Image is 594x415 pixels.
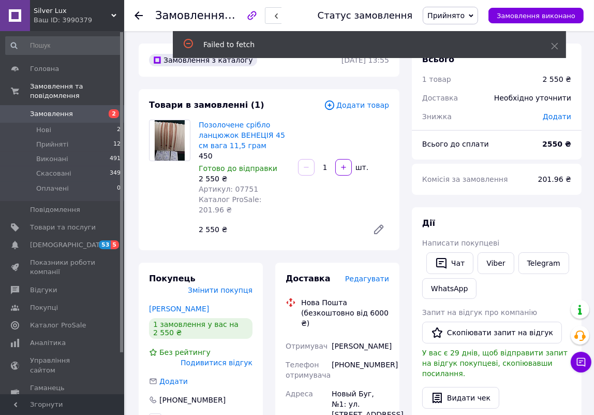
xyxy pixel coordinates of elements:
[422,322,562,344] button: Скопіювати запит на відгук
[199,121,285,150] a: Позолочене срібло ланцюжок ВЕНЕЦІЯ 45 см вага 11,5 грам
[113,140,121,149] span: 12
[34,16,124,25] div: Ваш ID: 3990379
[497,12,575,20] span: Замовлення виконано
[318,10,413,21] div: Статус замовлення
[5,36,122,55] input: Пошук
[135,10,143,21] div: Повернутися назад
[30,321,86,330] span: Каталог ProSale
[149,100,264,110] span: Товари в замовленні (1)
[488,8,584,23] button: Замовлення виконано
[99,240,111,249] span: 53
[155,120,185,161] img: Позолочене срібло ланцюжок ВЕНЕЦІЯ 45 см вага 11,5 грам
[30,285,57,295] span: Відгуки
[422,308,537,317] span: Запит на відгук про компанію
[34,6,111,16] span: Silver Lux
[36,125,51,135] span: Нові
[188,286,253,294] span: Змінити покупця
[181,359,253,367] span: Подивитися відгук
[109,109,119,118] span: 2
[195,222,364,237] div: 2 550 ₴
[422,278,477,299] a: WhatsApp
[286,361,331,379] span: Телефон отримувача
[110,154,121,164] span: 491
[155,9,225,22] span: Замовлення
[199,164,277,173] span: Готово до відправки
[299,297,392,328] div: Нова Пошта (безкоштовно від 6000 ₴)
[30,64,59,74] span: Головна
[149,318,253,339] div: 1 замовлення у вас на 2 550 ₴
[30,303,58,312] span: Покупці
[538,175,571,183] span: 201.96 ₴
[571,352,591,373] button: Чат з покупцем
[345,275,389,283] span: Редагувати
[426,252,473,274] button: Чат
[330,337,391,355] div: [PERSON_NAME]
[353,162,369,173] div: шт.
[30,258,96,277] span: Показники роботи компанії
[422,387,499,409] button: Видати чек
[159,348,211,356] span: Без рейтингу
[199,185,258,193] span: Артикул: 07751
[30,356,96,375] span: Управління сайтом
[36,154,68,164] span: Виконані
[159,377,188,385] span: Додати
[422,94,458,102] span: Доставка
[199,195,261,214] span: Каталог ProSale: 201.96 ₴
[422,239,499,247] span: Написати покупцеві
[422,175,508,183] span: Комісія за замовлення
[30,338,66,348] span: Аналітика
[30,223,96,232] span: Товари та послуги
[542,140,571,148] b: 2550 ₴
[117,125,121,135] span: 2
[422,349,568,378] span: У вас є 29 днів, щоб відправити запит на відгук покупцеві, скопіювавши посилання.
[422,218,435,228] span: Дії
[368,219,389,240] a: Редагувати
[330,355,391,384] div: [PHONE_NUMBER]
[36,169,71,178] span: Скасовані
[30,383,96,402] span: Гаманець компанії
[36,184,69,193] span: Оплачені
[110,169,121,178] span: 349
[286,342,328,350] span: Отримувач
[427,11,465,20] span: Прийнято
[30,109,73,119] span: Замовлення
[422,140,489,148] span: Всього до сплати
[324,99,389,111] span: Додати товар
[199,174,290,184] div: 2 550 ₴
[149,274,196,283] span: Покупець
[36,140,68,149] span: Прийняті
[422,75,451,83] span: 1 товар
[30,240,107,250] span: [DEMOGRAPHIC_DATA]
[30,82,124,101] span: Замовлення та повідомлення
[422,112,452,121] span: Знижка
[543,74,571,84] div: 2 550 ₴
[478,252,514,274] a: Viber
[111,240,119,249] span: 5
[149,305,209,313] a: [PERSON_NAME]
[518,252,569,274] a: Telegram
[30,205,80,214] span: Повідомлення
[488,87,577,109] div: Необхідно уточнити
[543,112,571,121] span: Додати
[149,54,257,66] div: Замовлення з каталогу
[199,151,290,161] div: 450
[203,39,525,50] div: Failed to fetch
[158,395,227,405] div: [PHONE_NUMBER]
[286,274,331,283] span: Доставка
[286,390,313,398] span: Адреса
[117,184,121,193] span: 0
